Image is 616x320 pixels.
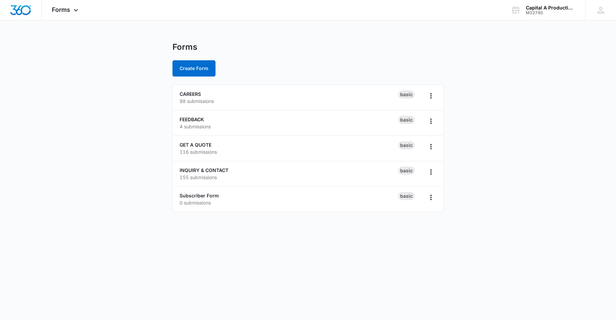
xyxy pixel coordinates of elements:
button: Create Form [172,60,215,77]
p: 98 submissions [180,98,398,105]
h1: Forms [172,42,197,52]
button: Overflow Menu [426,116,436,127]
a: INQUIRY & CONTACT [180,167,228,173]
a: Subscriber Form [180,193,219,198]
div: Basic [398,90,415,99]
p: 4 submissions [180,123,398,130]
button: Overflow Menu [426,141,436,152]
div: Basic [398,116,415,124]
div: Basic [398,192,415,200]
span: Forms [52,6,70,13]
a: CAREERS [180,91,201,97]
div: Basic [398,141,415,149]
a: FEEDBACK [180,116,204,122]
p: 0 submissions [180,199,398,206]
button: Overflow Menu [426,167,436,177]
a: GET A QUOTE [180,142,211,148]
div: Basic [398,167,415,175]
div: account name [526,5,575,10]
button: Overflow Menu [426,192,436,203]
p: 155 submissions [180,174,398,181]
div: account id [526,10,575,15]
button: Overflow Menu [426,90,436,101]
p: 116 submissions [180,148,398,155]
